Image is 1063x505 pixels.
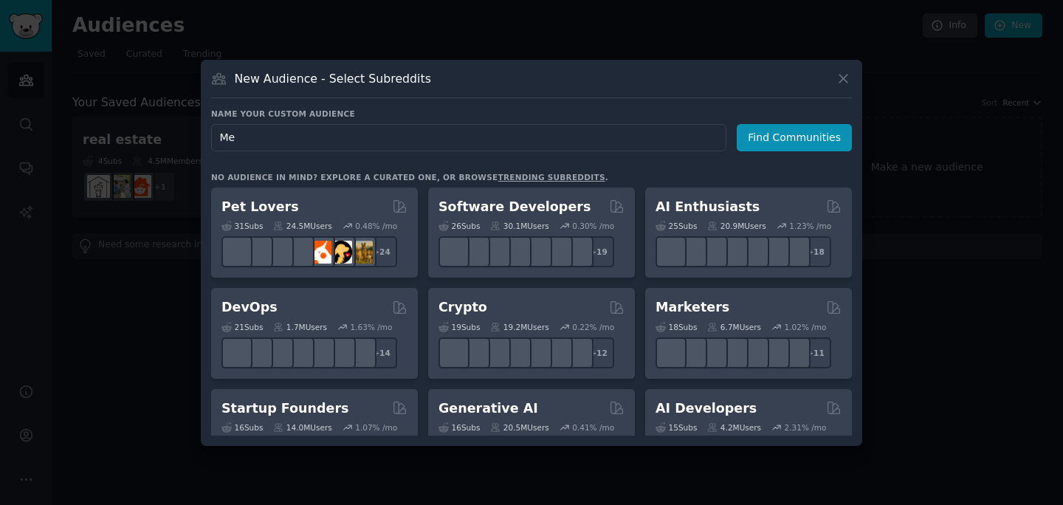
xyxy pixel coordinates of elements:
[226,341,249,364] img: azuredevops
[351,322,393,332] div: 1.63 % /mo
[526,341,548,364] img: defiblockchain
[490,422,548,433] div: 20.5M Users
[701,241,724,264] img: AItoolsCatalog
[247,241,269,264] img: ballpython
[546,241,569,264] img: AskComputerScience
[443,341,466,364] img: ethfinance
[681,341,703,364] img: bigseo
[526,241,548,264] img: reactnative
[490,221,548,231] div: 30.1M Users
[784,241,807,264] img: ArtificalIntelligence
[583,337,614,368] div: + 12
[221,399,348,418] h2: Startup Founders
[722,341,745,364] img: Emailmarketing
[785,322,827,332] div: 1.02 % /mo
[235,71,431,86] h3: New Audience - Select Subreddits
[221,221,263,231] div: 31 Sub s
[355,221,397,231] div: 0.48 % /mo
[681,241,703,264] img: DeepSeek
[211,109,852,119] h3: Name your custom audience
[221,198,299,216] h2: Pet Lovers
[221,322,263,332] div: 21 Sub s
[366,337,397,368] div: + 14
[443,241,466,264] img: software
[329,241,352,264] img: PetAdvice
[464,241,486,264] img: csharp
[350,241,373,264] img: dogbreed
[221,422,263,433] div: 16 Sub s
[800,236,831,267] div: + 18
[567,341,590,364] img: defi_
[660,241,683,264] img: GoogleGeminiAI
[464,341,486,364] img: 0xPolygon
[656,422,697,433] div: 15 Sub s
[355,422,397,433] div: 1.07 % /mo
[247,341,269,364] img: AWS_Certified_Experts
[226,241,249,264] img: herpetology
[490,322,548,332] div: 19.2M Users
[438,298,487,317] h2: Crypto
[438,399,538,418] h2: Generative AI
[366,236,397,267] div: + 24
[722,241,745,264] img: chatgpt_promptDesign
[350,341,373,364] img: PlatformEngineers
[484,341,507,364] img: ethstaker
[267,241,290,264] img: leopardgeckos
[656,221,697,231] div: 25 Sub s
[546,341,569,364] img: CryptoNews
[583,236,614,267] div: + 19
[737,124,852,151] button: Find Communities
[267,341,290,364] img: Docker_DevOps
[800,337,831,368] div: + 11
[273,221,331,231] div: 24.5M Users
[743,341,766,364] img: googleads
[211,172,608,182] div: No audience in mind? Explore a curated one, or browse .
[505,241,528,264] img: iOSProgramming
[785,422,827,433] div: 2.31 % /mo
[505,341,528,364] img: web3
[763,341,786,364] img: MarketingResearch
[498,173,605,182] a: trending subreddits
[656,322,697,332] div: 18 Sub s
[438,422,480,433] div: 16 Sub s
[656,198,760,216] h2: AI Enthusiasts
[288,241,311,264] img: turtle
[572,221,614,231] div: 0.30 % /mo
[763,241,786,264] img: chatgpt_prompts_
[572,322,614,332] div: 0.22 % /mo
[707,322,761,332] div: 6.7M Users
[656,399,757,418] h2: AI Developers
[789,221,831,231] div: 1.23 % /mo
[567,241,590,264] img: elixir
[438,221,480,231] div: 26 Sub s
[484,241,507,264] img: learnjavascript
[707,422,761,433] div: 4.2M Users
[784,341,807,364] img: OnlineMarketing
[707,221,766,231] div: 20.9M Users
[309,341,331,364] img: platformengineering
[329,341,352,364] img: aws_cdk
[701,341,724,364] img: AskMarketing
[660,341,683,364] img: content_marketing
[211,124,726,151] input: Pick a short name, like "Digital Marketers" or "Movie-Goers"
[572,422,614,433] div: 0.41 % /mo
[273,322,327,332] div: 1.7M Users
[743,241,766,264] img: OpenAIDev
[273,422,331,433] div: 14.0M Users
[309,241,331,264] img: cockatiel
[656,298,729,317] h2: Marketers
[288,341,311,364] img: DevOpsLinks
[438,198,591,216] h2: Software Developers
[438,322,480,332] div: 19 Sub s
[221,298,278,317] h2: DevOps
